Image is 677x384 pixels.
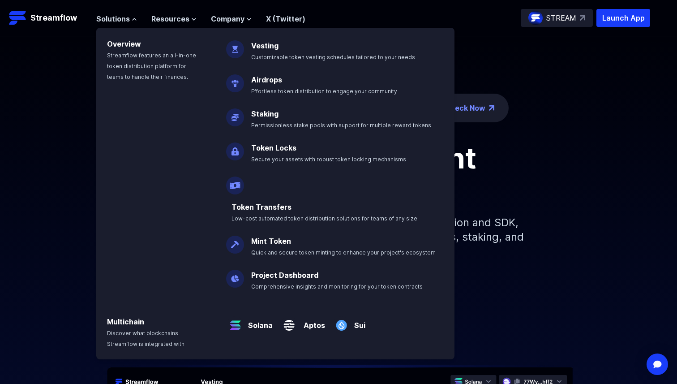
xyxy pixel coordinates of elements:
img: top-right-arrow.svg [580,15,585,21]
img: Mint Token [226,229,244,254]
img: top-right-arrow.png [489,105,494,111]
a: Check Now [445,103,485,113]
span: Solutions [96,13,130,24]
img: Vesting [226,33,244,58]
span: Comprehensive insights and monitoring for your token contracts [251,283,423,290]
img: Aptos [280,309,298,334]
span: Resources [151,13,189,24]
p: STREAM [546,13,576,23]
a: Multichain [107,317,144,326]
a: Staking [251,109,279,118]
span: Low-cost automated token distribution solutions for teams of any size [231,215,417,222]
img: Token Locks [226,135,244,160]
span: Effortless token distribution to engage your community [251,88,397,95]
button: Solutions [96,13,137,24]
button: Launch App [596,9,650,27]
a: Aptos [298,313,325,331]
span: Streamflow features an all-in-one token distribution platform for teams to handle their finances. [107,52,196,80]
span: Permissionless stake pools with support for multiple reward tokens [251,122,431,129]
a: Airdrops [251,75,282,84]
a: Token Transfers [231,203,291,211]
span: Quick and secure token minting to enhance your project's ecosystem [251,249,436,256]
span: Customizable token vesting schedules tailored to your needs [251,54,415,60]
img: Staking [226,101,244,126]
a: Project Dashboard [251,271,318,280]
button: Resources [151,13,197,24]
img: Project Dashboard [226,263,244,288]
a: Mint Token [251,237,291,246]
span: Discover what blockchains Streamflow is integrated with [107,330,184,347]
img: Streamflow Logo [9,9,27,27]
a: Vesting [251,41,279,50]
span: Company [211,13,244,24]
img: Sui [332,309,351,334]
div: Open Intercom Messenger [647,354,668,375]
a: X (Twitter) [266,14,305,23]
p: Streamflow [30,12,77,24]
a: Sui [351,313,365,331]
button: Company [211,13,252,24]
img: streamflow-logo-circle.png [528,11,543,25]
a: Token Locks [251,143,296,152]
img: Payroll [226,169,244,194]
a: Streamflow [9,9,87,27]
span: Secure your assets with robust token locking mechanisms [251,156,406,163]
a: Overview [107,39,141,48]
a: Solana [244,313,273,331]
a: STREAM [521,9,593,27]
img: Airdrops [226,67,244,92]
img: Solana [226,309,244,334]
